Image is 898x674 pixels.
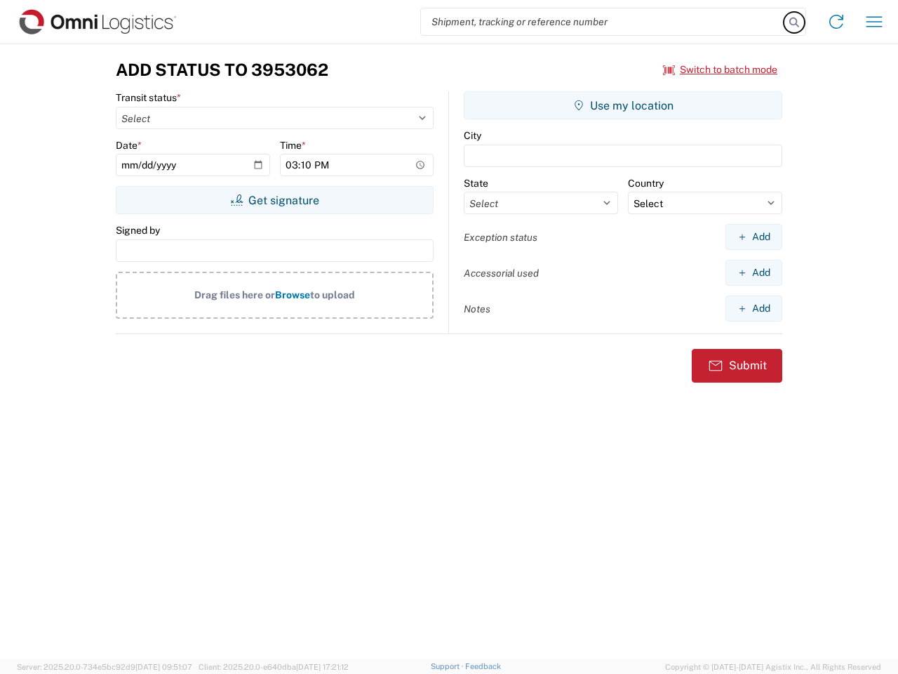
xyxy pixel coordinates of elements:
[194,289,275,300] span: Drag files here or
[692,349,782,383] button: Submit
[431,662,466,670] a: Support
[465,662,501,670] a: Feedback
[116,224,160,237] label: Signed by
[280,139,306,152] label: Time
[663,58,777,81] button: Switch to batch mode
[725,260,782,286] button: Add
[116,186,434,214] button: Get signature
[464,267,539,279] label: Accessorial used
[464,303,490,315] label: Notes
[725,224,782,250] button: Add
[116,60,328,80] h3: Add Status to 3953062
[464,177,488,190] label: State
[310,289,355,300] span: to upload
[199,663,349,671] span: Client: 2025.20.0-e640dba
[116,91,181,104] label: Transit status
[116,139,142,152] label: Date
[421,8,784,35] input: Shipment, tracking or reference number
[464,91,782,119] button: Use my location
[464,129,481,142] label: City
[135,663,192,671] span: [DATE] 09:51:07
[464,231,537,244] label: Exception status
[296,663,349,671] span: [DATE] 17:21:12
[275,289,310,300] span: Browse
[17,663,192,671] span: Server: 2025.20.0-734e5bc92d9
[628,177,664,190] label: Country
[725,296,782,322] button: Add
[665,661,881,673] span: Copyright © [DATE]-[DATE] Agistix Inc., All Rights Reserved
